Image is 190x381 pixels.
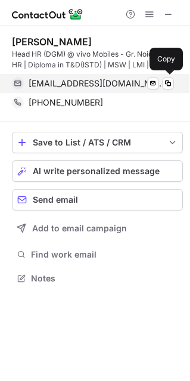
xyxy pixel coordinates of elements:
[33,138,162,147] div: Save to List / ATS / CRM
[31,249,178,260] span: Find work email
[12,49,183,70] div: Head HR (DGM) @ vivo Mobiles - Gr. Noida (MBA - HR | Diploma in T&D(ISTD) | MSW | LMI | TTT | Cer...
[29,97,103,108] span: [PHONE_NUMBER]
[29,78,165,89] span: [EMAIL_ADDRESS][DOMAIN_NAME]
[33,195,78,205] span: Send email
[12,270,183,287] button: Notes
[12,218,183,239] button: Add to email campaign
[12,246,183,263] button: Find work email
[12,7,83,21] img: ContactOut v5.3.10
[32,224,127,233] span: Add to email campaign
[12,36,92,48] div: [PERSON_NAME]
[33,166,160,176] span: AI write personalized message
[12,132,183,153] button: save-profile-one-click
[12,189,183,210] button: Send email
[12,160,183,182] button: AI write personalized message
[31,273,178,284] span: Notes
